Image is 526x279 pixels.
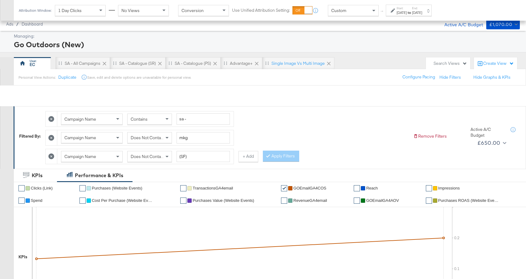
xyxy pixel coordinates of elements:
div: Personal View Actions: [18,75,56,80]
span: GOEmailGA4AOV [366,198,399,203]
span: GOEmailGA4COS [293,186,326,190]
span: Reach [366,186,378,190]
div: Drag to reorder tab [59,61,62,65]
button: Configure Pacing [398,72,439,83]
span: Does Not Contain [131,154,164,159]
a: ✔ [180,198,186,204]
span: No Views [121,8,140,13]
input: Enter a search term [177,151,230,162]
a: ✔ [281,185,287,191]
div: Filtered By: [19,133,41,139]
span: Custom [331,8,346,13]
a: Dashboard [22,22,43,27]
div: SA - All Campaigns [65,60,100,66]
a: ✔ [80,185,86,191]
button: + Add [239,151,258,162]
div: Drag to reorder tab [265,61,269,65]
span: Purchases ROAS (Website Events) [438,198,500,203]
div: £650.00 [477,138,500,148]
input: Enter a search term [177,113,230,125]
span: Spend [31,198,43,203]
div: Go Outdoors (New) [14,39,518,50]
div: KPIs [32,172,43,179]
div: Active A/C Budget [438,19,483,29]
span: 1 Day Clicks [58,8,82,13]
button: Remove Filters [413,133,447,139]
a: ✔ [18,185,25,191]
div: KPIs [18,254,27,260]
span: Campaign Name [64,135,96,140]
div: EC [30,62,35,68]
button: Duplicate [58,74,76,80]
span: Does Not Contain [131,135,164,140]
span: ↑ [379,10,385,13]
input: Enter a search term [177,132,230,144]
div: Create View [483,60,514,67]
a: ✔ [180,185,186,191]
div: Single Image vs Multi Image [271,60,325,66]
div: Attribution Window: [18,8,52,13]
div: Drag to reorder tab [224,61,227,65]
label: End: [412,6,422,10]
label: Use Unified Attribution Setting: [232,7,290,13]
div: Performance & KPIs [75,172,123,179]
a: ✔ [80,198,86,204]
a: ✔ [426,198,432,204]
div: Managing: [14,33,518,39]
div: Advantage+ [230,60,253,66]
div: Search Views [434,60,467,66]
a: ✔ [354,198,360,204]
div: Drag to reorder tab [169,61,172,65]
button: £1,070.00 [486,19,520,29]
label: Start: [397,6,407,10]
div: SA - Catalogue (SR) [119,60,156,66]
span: RevenueGA4email [293,198,327,203]
span: Clicks (Link) [31,186,53,190]
div: Save, edit and delete options are unavailable for personal view. [87,75,191,80]
span: Campaign Name [64,116,96,122]
span: Campaign Name [64,154,96,159]
div: SA - Catalogue (PS) [175,60,211,66]
span: / [13,22,22,27]
div: Drag to reorder tab [113,61,116,65]
a: ✔ [354,185,360,191]
span: Cost Per Purchase (Website Events) [92,198,153,203]
a: ✔ [18,198,25,204]
span: Ads [6,22,13,27]
button: £650.00 [475,138,508,148]
span: Contains [131,116,148,122]
span: Purchases (Website Events) [92,186,142,190]
span: TransactionsGA4email [193,186,233,190]
span: Conversion [181,8,204,13]
div: [DATE] [412,10,422,15]
span: Impressions [438,186,460,190]
button: Hide Graphs & KPIs [473,74,511,80]
button: Hide Filters [439,74,461,80]
div: [DATE] [397,10,407,15]
a: ✔ [281,198,287,204]
div: £1,070.00 [489,21,512,28]
span: Purchases Value (Website Events) [193,198,254,203]
div: Active A/C Budget [471,127,504,138]
a: ✔ [426,185,432,191]
strong: to [407,10,412,15]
